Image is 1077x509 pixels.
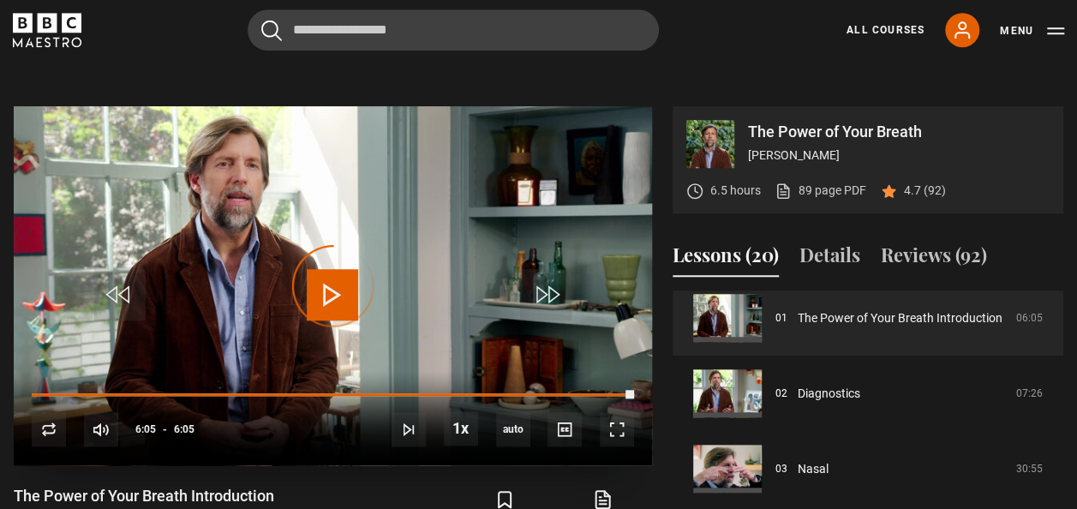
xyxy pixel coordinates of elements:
[748,147,1050,165] p: [PERSON_NAME]
[904,182,946,200] p: 4.7 (92)
[547,412,582,446] button: Captions
[444,411,478,446] button: Playback Rate
[174,414,194,445] span: 6:05
[799,241,860,277] button: Details
[32,412,66,446] button: Replay
[163,423,167,435] span: -
[32,393,634,397] div: Progress Bar
[84,412,118,446] button: Mute
[798,309,1002,327] a: The Power of Your Breath Introduction
[135,414,156,445] span: 6:05
[673,241,779,277] button: Lessons (20)
[248,9,659,51] input: Search
[14,106,652,465] video-js: Video Player
[14,486,274,506] h1: The Power of Your Breath Introduction
[798,385,860,403] a: Diagnostics
[392,412,426,446] button: Next Lesson
[600,412,634,446] button: Fullscreen
[13,13,81,47] svg: BBC Maestro
[496,412,530,446] span: auto
[775,182,866,200] a: 89 page PDF
[1000,22,1064,39] button: Toggle navigation
[798,460,829,478] a: Nasal
[847,22,924,38] a: All Courses
[881,241,987,277] button: Reviews (92)
[710,182,761,200] p: 6.5 hours
[496,412,530,446] div: Current quality: 360p
[748,124,1050,140] p: The Power of Your Breath
[261,20,282,41] button: Submit the search query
